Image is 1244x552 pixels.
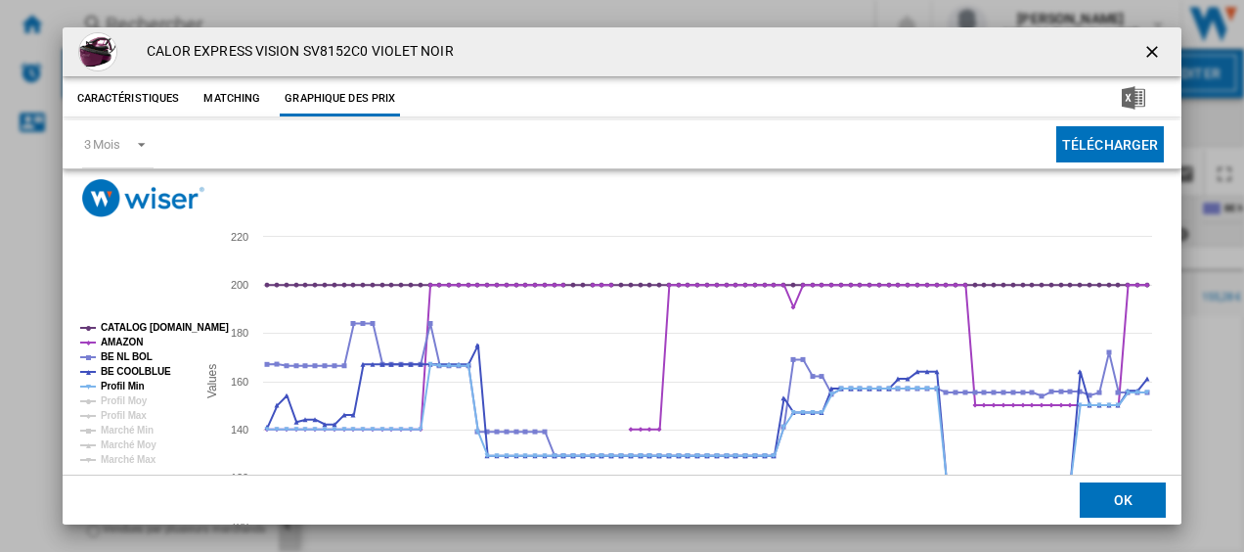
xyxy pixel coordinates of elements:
[101,410,147,421] tspan: Profil Max
[101,381,145,391] tspan: Profil Min
[231,279,248,291] tspan: 200
[1122,86,1145,110] img: excel-24x24.png
[189,81,275,116] button: Matching
[101,439,156,450] tspan: Marché Moy
[101,454,156,465] tspan: Marché Max
[72,81,185,116] button: Caractéristiques
[231,231,248,243] tspan: 220
[101,351,153,362] tspan: BE NL BOL
[1134,32,1174,71] button: getI18NText('BUTTONS.CLOSE_DIALOG')
[63,27,1182,525] md-dialog: Product popup
[101,395,148,406] tspan: Profil Moy
[101,366,171,377] tspan: BE COOLBLUE
[101,337,143,347] tspan: AMAZON
[78,32,117,71] img: 1899715
[101,425,154,436] tspan: Marché Min
[204,364,218,398] tspan: Values
[231,327,248,339] tspan: 180
[280,81,400,116] button: Graphique des prix
[1056,126,1165,162] button: Télécharger
[84,137,120,152] div: 3 Mois
[101,322,229,333] tspan: CATALOG [DOMAIN_NAME]
[1090,81,1177,116] button: Télécharger au format Excel
[1080,483,1166,518] button: OK
[82,179,204,217] img: logo_wiser_300x94.png
[137,42,454,62] h4: CALOR EXPRESS VISION SV8152C0 VIOLET NOIR
[231,472,248,483] tspan: 120
[1142,42,1166,66] ng-md-icon: getI18NText('BUTTONS.CLOSE_DIALOG')
[231,376,248,388] tspan: 160
[231,424,248,436] tspan: 140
